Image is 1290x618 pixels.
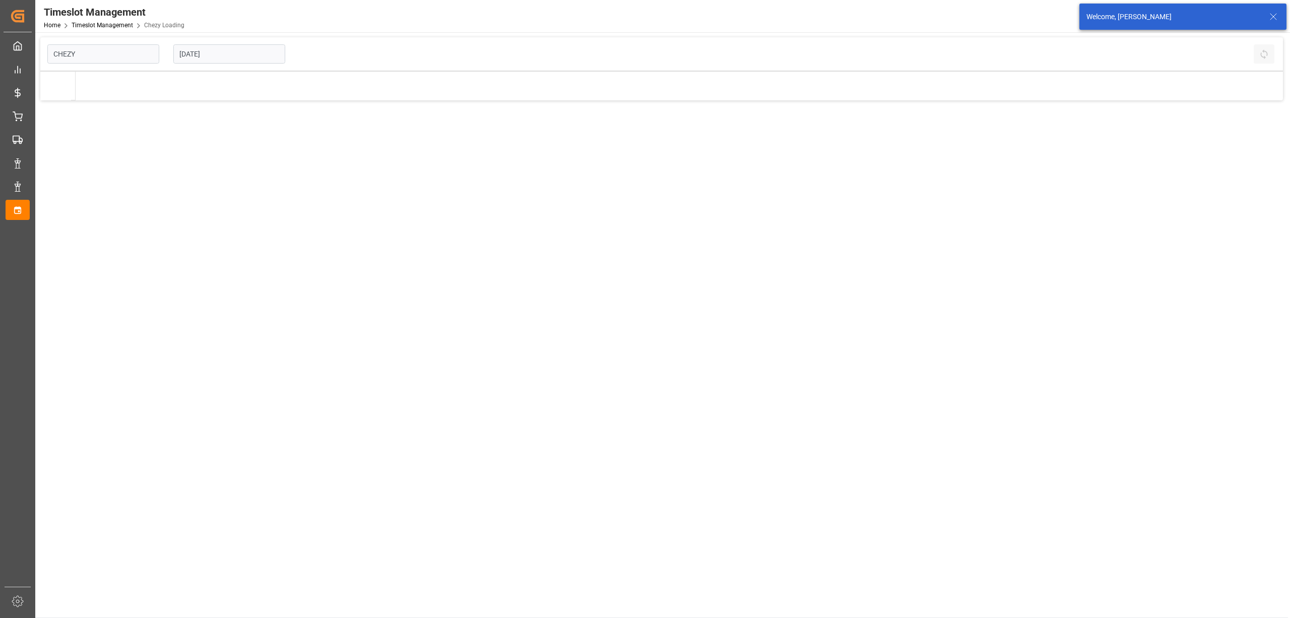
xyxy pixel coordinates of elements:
a: Home [44,22,60,29]
input: DD-MM-YYYY [173,44,285,64]
a: Timeslot Management [72,22,133,29]
input: Type to search/select [47,44,159,64]
div: Welcome, [PERSON_NAME] [1086,12,1260,22]
div: Timeslot Management [44,5,184,20]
